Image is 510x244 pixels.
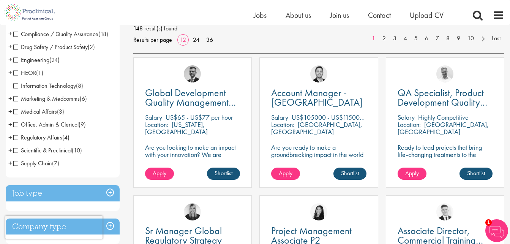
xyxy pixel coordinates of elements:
span: + [8,28,12,40]
span: (9) [79,120,86,128]
span: Engineering [13,56,60,64]
span: Compliance / Quality Assurance [13,30,108,38]
a: 9 [453,34,464,43]
a: 1 [368,34,379,43]
span: (8) [76,82,83,90]
span: (24) [49,56,60,64]
span: + [8,41,12,52]
a: About us [286,10,311,20]
span: Salary [145,113,162,122]
span: (4) [62,133,69,141]
span: (6) [80,95,87,103]
a: 7 [432,34,443,43]
span: Regulatory Affairs [13,133,62,141]
span: Drug Safety / Product Safety [13,43,95,51]
span: Regulatory Affairs [13,133,69,141]
span: Join us [330,10,349,20]
span: Global Development Quality Management (GCP) [145,86,236,118]
span: 148 result(s) found [133,23,504,34]
span: (1) [36,69,43,77]
span: Engineering [13,56,49,64]
span: Location: [145,120,168,129]
a: Contact [368,10,391,20]
a: 3 [389,34,400,43]
span: Supply Chain [13,159,59,167]
span: + [8,144,12,156]
span: Office, Admin & Clerical [13,120,79,128]
img: Parker Jensen [310,65,327,82]
a: 8 [442,34,453,43]
img: Nicolas Daniel [436,203,453,220]
span: Account Manager - [GEOGRAPHIC_DATA] [271,86,363,109]
img: Alex Bill [184,65,201,82]
a: 6 [421,34,432,43]
span: Supply Chain [13,159,52,167]
span: (2) [88,43,95,51]
a: 24 [190,36,202,44]
img: Chatbot [485,219,508,242]
p: US$105000 - US$115000 per annum [292,113,392,122]
span: 1 [485,219,492,226]
span: Office, Admin & Clerical [13,120,86,128]
a: Account Manager - [GEOGRAPHIC_DATA] [271,88,366,107]
a: Shortlist [333,168,366,180]
p: Highly Competitive [418,113,469,122]
span: (7) [52,159,59,167]
a: 36 [204,36,216,44]
span: HEOR [13,69,36,77]
p: [GEOGRAPHIC_DATA], [GEOGRAPHIC_DATA] [271,120,362,136]
img: Numhom Sudsok [310,203,327,220]
p: Are you looking to make an impact with your innovation? We are working with a well-established ph... [145,144,240,187]
p: Are you ready to make a groundbreaking impact in the world of biotechnology? Join a growing compa... [271,144,366,180]
a: Jobs [254,10,267,20]
span: + [8,54,12,65]
a: Shortlist [207,168,240,180]
span: + [8,132,12,143]
span: Compliance / Quality Assurance [13,30,98,38]
span: Apply [405,169,419,177]
a: Shortlist [459,168,493,180]
span: HEOR [13,69,43,77]
a: 12 [177,36,189,44]
span: Apply [279,169,292,177]
span: Location: [271,120,294,129]
a: Upload CV [410,10,444,20]
span: + [8,93,12,104]
span: + [8,106,12,117]
img: Janelle Jones [184,203,201,220]
a: Apply [145,168,174,180]
a: 2 [379,34,390,43]
span: Scientific & Preclinical [13,146,82,154]
h3: Job type [6,185,120,201]
span: Marketing & Medcomms [13,95,87,103]
p: [GEOGRAPHIC_DATA], [GEOGRAPHIC_DATA] [398,120,489,136]
span: Information Technology [13,82,83,90]
a: Apply [398,168,426,180]
span: Marketing & Medcomms [13,95,80,103]
span: Salary [271,113,288,122]
img: Joshua Bye [436,65,453,82]
a: Apply [271,168,300,180]
span: Salary [398,113,415,122]
a: 5 [411,34,422,43]
p: Ready to lead projects that bring life-changing treatments to the world? Join our client at the f... [398,144,493,180]
iframe: reCAPTCHA [5,216,103,239]
a: Last [488,34,504,43]
a: QA Specialist, Product Development Quality (PDQ) [398,88,493,107]
span: + [8,67,12,78]
span: Results per page [133,34,172,46]
span: Medical Affairs [13,108,57,116]
span: Drug Safety / Product Safety [13,43,88,51]
span: (18) [98,30,108,38]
